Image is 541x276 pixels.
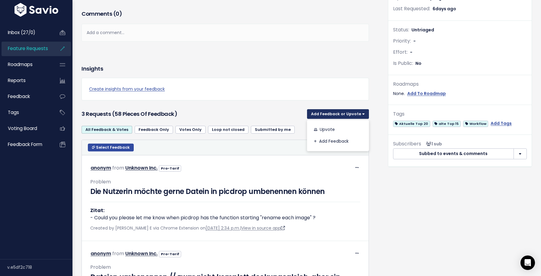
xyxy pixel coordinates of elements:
span: Created by [PERSON_NAME] E via Chrome Extension on | [90,225,285,231]
span: Feature Requests [8,45,48,52]
span: Feedback [8,93,30,100]
a: [DATE] 2:34 p.m. [206,225,240,231]
div: None. [393,90,527,97]
a: Inbox (27/0) [2,26,50,40]
a: Add To Roadmap [407,90,446,97]
button: Select Feedback [88,144,134,151]
a: Roadmaps [2,58,50,71]
a: Unknown Inc. [125,164,158,171]
a: Create insights from your feedback [89,85,361,93]
a: Voting Board [2,122,50,135]
h3: 3 Requests (58 pieces of Feedback) [82,110,305,118]
a: anonym [91,250,111,257]
a: Feedback [2,90,50,103]
a: View in source app [241,225,285,231]
a: All Feedback & Votes [82,126,132,134]
span: Aktuelle Top 20 [393,121,430,127]
span: No [415,60,421,66]
span: - [413,38,416,44]
span: days ago [435,6,456,12]
strong: Zitat: [90,207,104,214]
a: Loop not closed [208,126,248,134]
a: Submitted by me [251,126,295,134]
p: - Could you please let me know when picdrop has the function starting "rename each image" ? [90,207,360,221]
a: Feedback Only [135,126,173,134]
a: Feedback form [2,138,50,151]
span: Untriaged [411,27,434,33]
div: Open Intercom Messenger [520,255,535,270]
span: Is Public: [393,60,413,67]
h3: Insights [82,65,103,73]
span: Inbox (27/0) [8,29,35,36]
span: Voting Board [8,125,37,132]
span: alte Top 15 [433,121,461,127]
a: Votes Only [175,126,206,134]
h3: Die Nutzerin möchte gerne Datein in picdrop umbenennen können [90,186,360,197]
a: Add Feedback [309,135,367,147]
span: - [410,49,412,55]
span: Select Feedback [96,145,130,150]
a: alte Top 15 [433,120,461,127]
span: 0 [116,10,119,17]
h3: Comments ( ) [82,10,369,18]
span: 6 [433,6,456,12]
span: from [112,250,124,257]
span: Problem [90,178,111,185]
span: <p><strong>Subscribers</strong><br><br> - Felix Junk<br> </p> [424,141,442,147]
a: Tags [2,106,50,119]
span: Feedback form [8,141,42,148]
a: Add Tags [491,120,512,127]
strong: Pro-Tarif [161,166,179,171]
span: Tags [8,109,19,116]
span: Last Requested: [393,5,430,12]
span: Status: [393,26,409,33]
a: Workflow [463,120,488,127]
button: Add Feedback or Upvote [307,109,369,119]
a: Unknown Inc. [125,250,158,257]
span: Subscribers [393,140,421,147]
a: anonym [91,164,111,171]
span: Roadmaps [8,61,33,68]
a: Reports [2,74,50,87]
span: Priority: [393,37,411,44]
div: Tags [393,110,527,119]
div: Roadmaps [393,80,527,89]
a: Upvote [309,124,367,135]
span: Reports [8,77,26,84]
a: Feature Requests [2,42,50,56]
button: Subbed to events & comments [393,148,514,159]
span: from [112,164,124,171]
span: Problem [90,264,111,271]
span: Effort: [393,49,408,56]
div: Add a comment... [82,24,369,42]
span: Workflow [463,121,488,127]
strong: Pro-Tarif [161,252,179,256]
a: Aktuelle Top 20 [393,120,430,127]
img: logo-white.9d6f32f41409.svg [13,3,60,17]
div: v.e5df2c718 [7,259,72,275]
